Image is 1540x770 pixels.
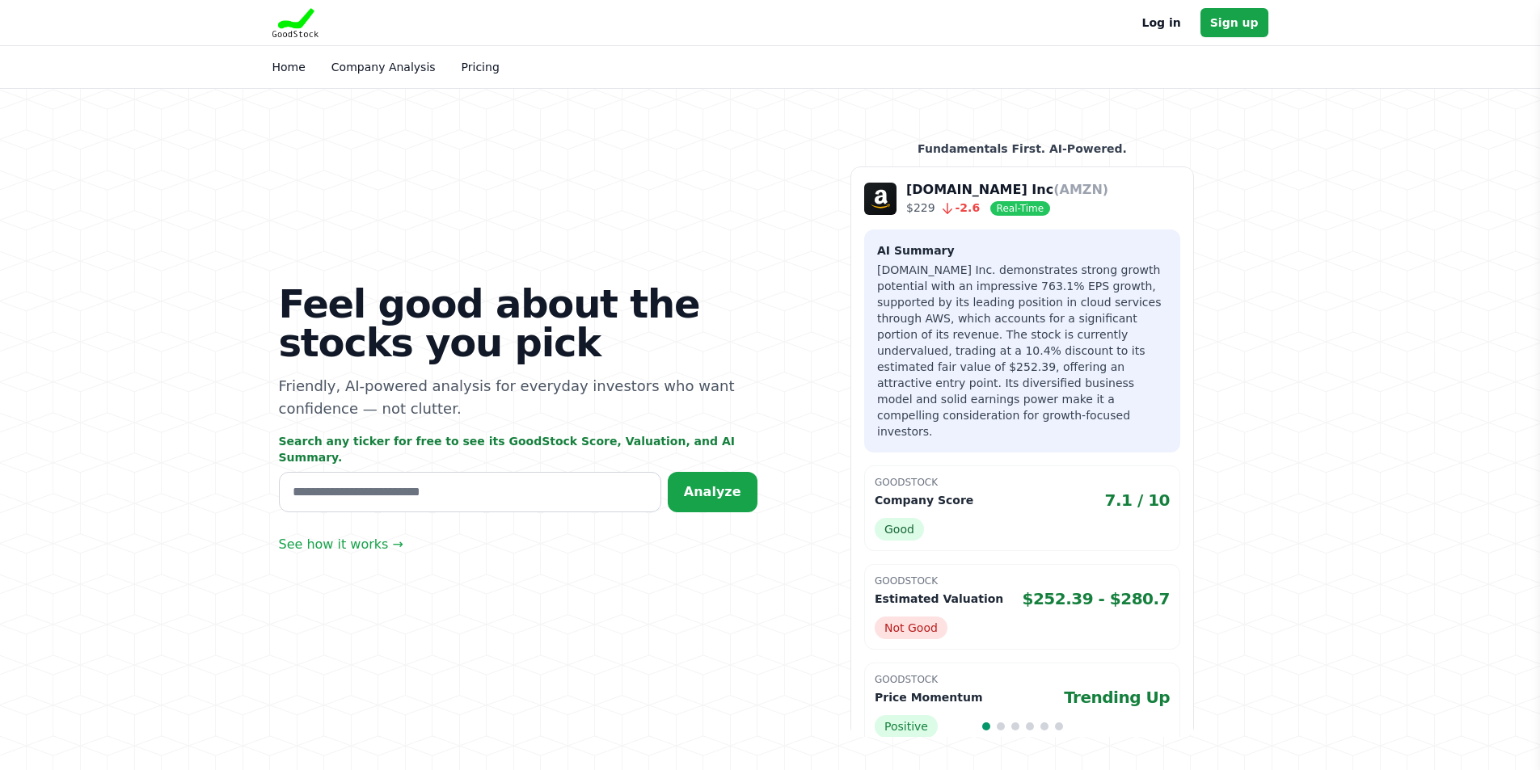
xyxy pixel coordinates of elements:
a: See how it works → [279,535,403,554]
span: 7.1 / 10 [1105,489,1171,511]
span: Go to slide 4 [1026,722,1034,730]
p: Price Momentum [875,689,982,705]
img: Goodstock Logo [272,8,319,37]
p: Search any ticker for free to see its GoodStock Score, Valuation, and AI Summary. [279,433,757,465]
a: Company Logo [DOMAIN_NAME] Inc(AMZN) $229 -2.6 Real-Time AI Summary [DOMAIN_NAME] Inc. demonstrat... [850,166,1194,768]
a: Home [272,61,306,74]
span: Positive [875,715,938,738]
p: Estimated Valuation [875,591,1003,607]
h3: AI Summary [877,242,1167,259]
span: Go to slide 5 [1040,722,1048,730]
a: Sign up [1200,8,1268,37]
span: $252.39 - $280.7 [1023,587,1171,610]
p: GoodStock [875,673,1170,686]
p: GoodStock [875,574,1170,587]
span: Analyze [684,484,741,499]
p: Friendly, AI-powered analysis for everyday investors who want confidence — not clutter. [279,375,757,420]
span: (AMZN) [1053,182,1108,197]
span: Go to slide 6 [1055,722,1063,730]
span: Go to slide 3 [1011,722,1019,730]
a: Company Analysis [331,61,436,74]
p: Fundamentals First. AI-Powered. [850,141,1194,157]
span: -2.6 [935,201,981,214]
p: [DOMAIN_NAME] Inc [906,180,1108,200]
span: Real-Time [990,201,1050,216]
button: Analyze [668,472,757,512]
p: Company Score [875,492,973,508]
a: Log in [1142,13,1181,32]
p: GoodStock [875,476,1170,489]
p: $229 [906,200,1108,217]
span: Trending Up [1064,686,1170,709]
h1: Feel good about the stocks you pick [279,284,757,362]
span: Not Good [875,616,947,639]
span: Go to slide 2 [997,722,1005,730]
span: Good [875,518,924,541]
div: 1 / 6 [850,166,1194,768]
span: Go to slide 1 [982,722,990,730]
img: Company Logo [864,183,897,215]
p: [DOMAIN_NAME] Inc. demonstrates strong growth potential with an impressive 763.1% EPS growth, sup... [877,262,1167,440]
a: Pricing [462,61,500,74]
